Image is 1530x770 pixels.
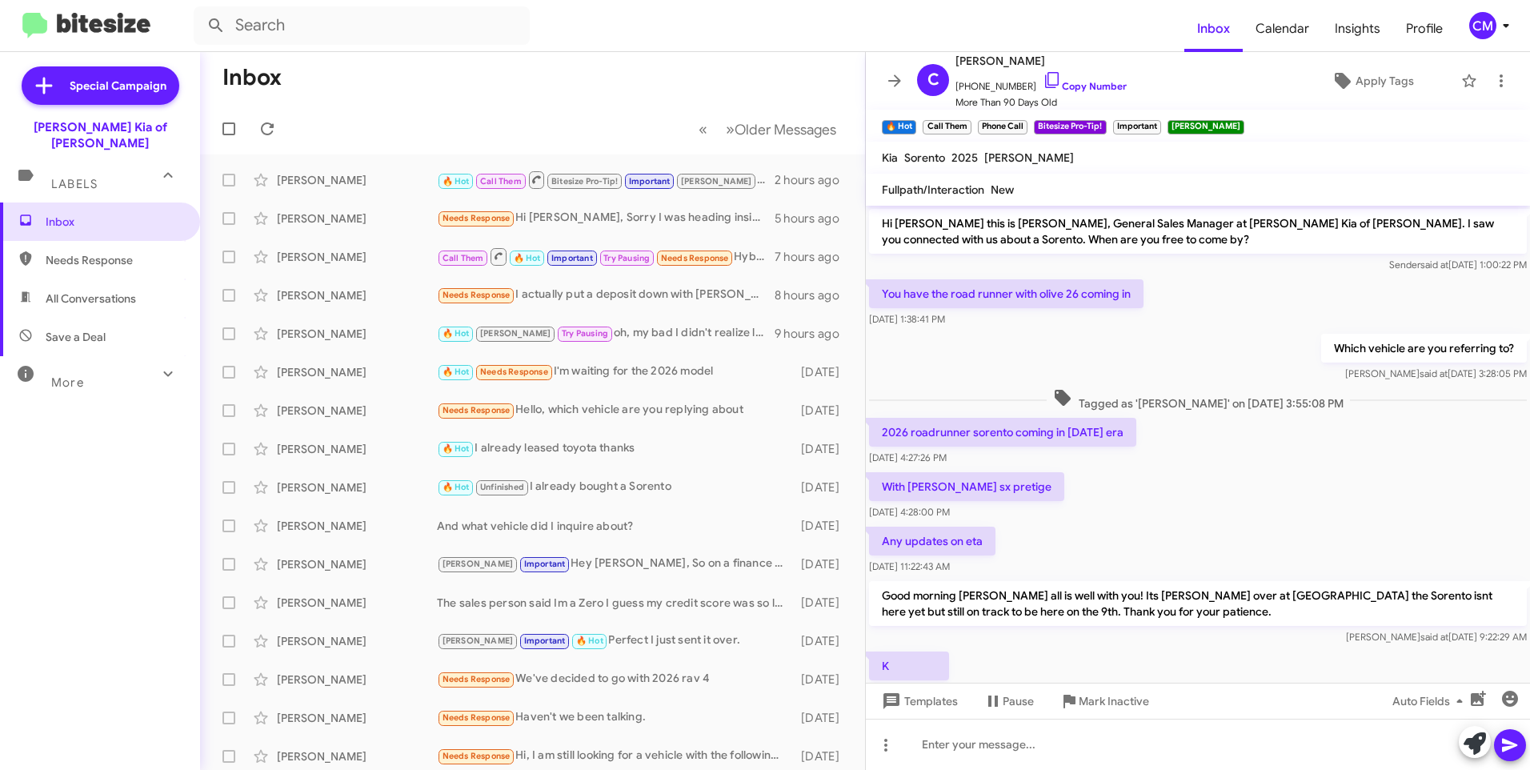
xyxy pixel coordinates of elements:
[437,595,794,611] div: The sales person said Im a Zero I guess my credit score was so low I couldnt leave the lot with a...
[1389,259,1527,271] span: Sender [DATE] 1:00:22 PM
[1168,120,1244,134] small: [PERSON_NAME]
[971,687,1047,716] button: Pause
[443,559,514,569] span: [PERSON_NAME]
[927,67,939,93] span: C
[794,556,852,572] div: [DATE]
[437,324,775,343] div: oh, my bad I didn't realize lol, but I'll go look to see if we got them in
[437,632,794,650] div: Perfect I just sent it over.
[46,214,182,230] span: Inbox
[51,375,84,390] span: More
[480,482,524,492] span: Unfinished
[1346,631,1527,643] span: [PERSON_NAME] [DATE] 9:22:29 AM
[443,176,470,186] span: 🔥 Hot
[869,313,945,325] span: [DATE] 1:38:41 PM
[1322,6,1393,52] span: Insights
[437,401,794,419] div: Hello, which vehicle are you replying about
[629,176,671,186] span: Important
[1291,66,1453,95] button: Apply Tags
[562,328,608,339] span: Try Pausing
[551,253,593,263] span: Important
[277,748,437,764] div: [PERSON_NAME]
[775,211,852,227] div: 5 hours ago
[277,595,437,611] div: [PERSON_NAME]
[1393,6,1456,52] a: Profile
[22,66,179,105] a: Special Campaign
[437,286,775,304] div: I actually put a deposit down with [PERSON_NAME] [DATE] for a sorento
[794,672,852,688] div: [DATE]
[794,403,852,419] div: [DATE]
[277,479,437,495] div: [PERSON_NAME]
[277,403,437,419] div: [PERSON_NAME]
[443,751,511,761] span: Needs Response
[443,367,470,377] span: 🔥 Hot
[775,287,852,303] div: 8 hours ago
[437,439,794,458] div: I already leased toyota thanks
[277,441,437,457] div: [PERSON_NAME]
[277,287,437,303] div: [PERSON_NAME]
[869,451,947,463] span: [DATE] 4:27:26 PM
[576,636,603,646] span: 🔥 Hot
[1047,388,1350,411] span: Tagged as '[PERSON_NAME]' on [DATE] 3:55:08 PM
[437,209,775,227] div: Hi [PERSON_NAME], Sorry I was heading inside to Dentist. I already connected with [PERSON_NAME] (...
[1420,259,1448,271] span: said at
[437,670,794,688] div: We've decided to go with 2026 rav 4
[443,674,511,684] span: Needs Response
[879,687,958,716] span: Templates
[514,253,541,263] span: 🔥 Hot
[794,633,852,649] div: [DATE]
[904,150,945,165] span: Sorento
[1047,687,1162,716] button: Mark Inactive
[726,119,735,139] span: »
[869,472,1064,501] p: With [PERSON_NAME] sx pretige
[443,253,484,263] span: Call Them
[1356,66,1414,95] span: Apply Tags
[1456,12,1512,39] button: CM
[437,555,794,573] div: Hey [PERSON_NAME], So on a finance that Sportage we could keep you below 600 a month with about $...
[794,748,852,764] div: [DATE]
[866,687,971,716] button: Templates
[869,652,949,680] p: K
[437,247,775,267] div: Hybrid Ex is fine
[277,211,437,227] div: [PERSON_NAME]
[1003,687,1034,716] span: Pause
[955,51,1127,70] span: [PERSON_NAME]
[951,150,978,165] span: 2025
[955,70,1127,94] span: [PHONE_NUMBER]
[443,290,511,300] span: Needs Response
[681,176,752,186] span: [PERSON_NAME]
[869,581,1527,626] p: Good morning [PERSON_NAME] all is well with you! Its [PERSON_NAME] over at [GEOGRAPHIC_DATA] the ...
[1184,6,1243,52] a: Inbox
[437,518,794,534] div: And what vehicle did I inquire about?
[443,636,514,646] span: [PERSON_NAME]
[978,120,1027,134] small: Phone Call
[882,120,916,134] small: 🔥 Hot
[1345,367,1527,379] span: [PERSON_NAME] [DATE] 3:28:05 PM
[1420,631,1448,643] span: said at
[869,418,1136,447] p: 2026 roadrunner sorento coming in [DATE] era
[443,405,511,415] span: Needs Response
[222,65,282,90] h1: Inbox
[955,94,1127,110] span: More Than 90 Days Old
[882,150,898,165] span: Kia
[735,121,836,138] span: Older Messages
[690,113,846,146] nav: Page navigation example
[699,119,707,139] span: «
[1079,687,1149,716] span: Mark Inactive
[480,328,551,339] span: [PERSON_NAME]
[794,518,852,534] div: [DATE]
[524,559,566,569] span: Important
[277,710,437,726] div: [PERSON_NAME]
[1034,120,1106,134] small: Bitesize Pro-Tip!
[437,747,794,765] div: Hi, I am still looking for a vehicle with the following config: Kia [DATE] SX-Prestige Hybrid Ext...
[882,182,984,197] span: Fullpath/Interaction
[794,710,852,726] div: [DATE]
[991,182,1014,197] span: New
[1469,12,1496,39] div: CM
[51,177,98,191] span: Labels
[1243,6,1322,52] a: Calendar
[869,506,950,518] span: [DATE] 4:28:00 PM
[70,78,166,94] span: Special Campaign
[1392,687,1469,716] span: Auto Fields
[46,291,136,307] span: All Conversations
